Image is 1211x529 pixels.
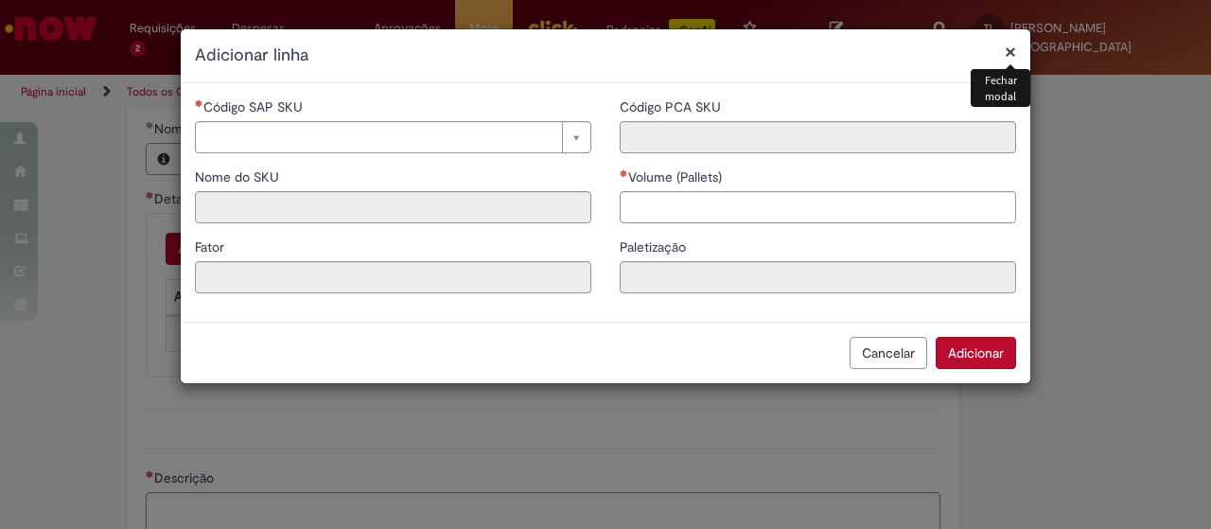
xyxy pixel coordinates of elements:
button: Cancelar [850,337,927,369]
span: Somente leitura - Código PCA SKU [620,98,725,115]
h2: Adicionar linha [195,44,1016,68]
span: Necessários - Código SAP SKU [203,98,307,115]
input: Paletização [620,261,1016,293]
input: Código PCA SKU [620,121,1016,153]
input: Fator [195,261,591,293]
input: Nome do SKU [195,191,591,223]
button: Fechar modal [1005,42,1016,62]
span: Somente leitura - Paletização [620,238,690,256]
button: Adicionar [936,337,1016,369]
div: Fechar modal [971,69,1030,107]
input: Volume (Pallets) [620,191,1016,223]
span: Necessários [620,169,628,177]
span: Somente leitura - Fator [195,238,228,256]
a: Limpar campo Código SAP SKU [195,121,591,153]
span: Volume (Pallets) [628,168,726,185]
span: Somente leitura - Nome do SKU [195,168,283,185]
span: Necessários [195,99,203,107]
